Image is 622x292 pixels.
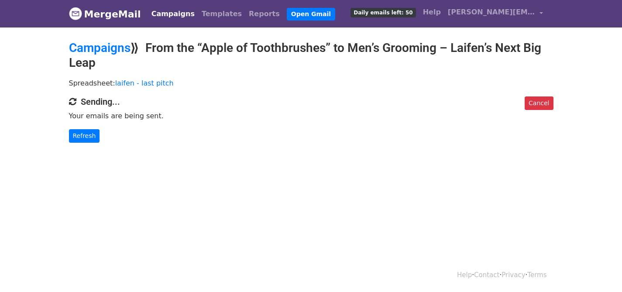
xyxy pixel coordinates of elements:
a: Campaigns [69,41,131,55]
a: Open Gmail [287,8,335,21]
a: Contact [474,271,499,279]
a: Terms [527,271,546,279]
a: Privacy [502,271,525,279]
a: MergeMail [69,5,141,23]
a: [PERSON_NAME][EMAIL_ADDRESS][DOMAIN_NAME] [444,3,546,24]
h2: ⟫ From the “Apple of Toothbrushes” to Men’s Grooming – Laifen’s Next Big Leap [69,41,553,70]
a: Templates [198,5,245,23]
p: Spreadsheet: [69,79,553,88]
h4: Sending... [69,96,553,107]
a: Daily emails left: 50 [347,3,419,21]
a: Help [419,3,444,21]
p: Your emails are being sent. [69,111,553,120]
a: Cancel [525,96,553,110]
span: [PERSON_NAME][EMAIL_ADDRESS][DOMAIN_NAME] [448,7,535,17]
a: laifen - last pitch [115,79,174,87]
span: Daily emails left: 50 [351,8,416,17]
a: Refresh [69,129,100,143]
a: Reports [245,5,283,23]
a: Campaigns [148,5,198,23]
img: MergeMail logo [69,7,82,20]
a: Help [457,271,472,279]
